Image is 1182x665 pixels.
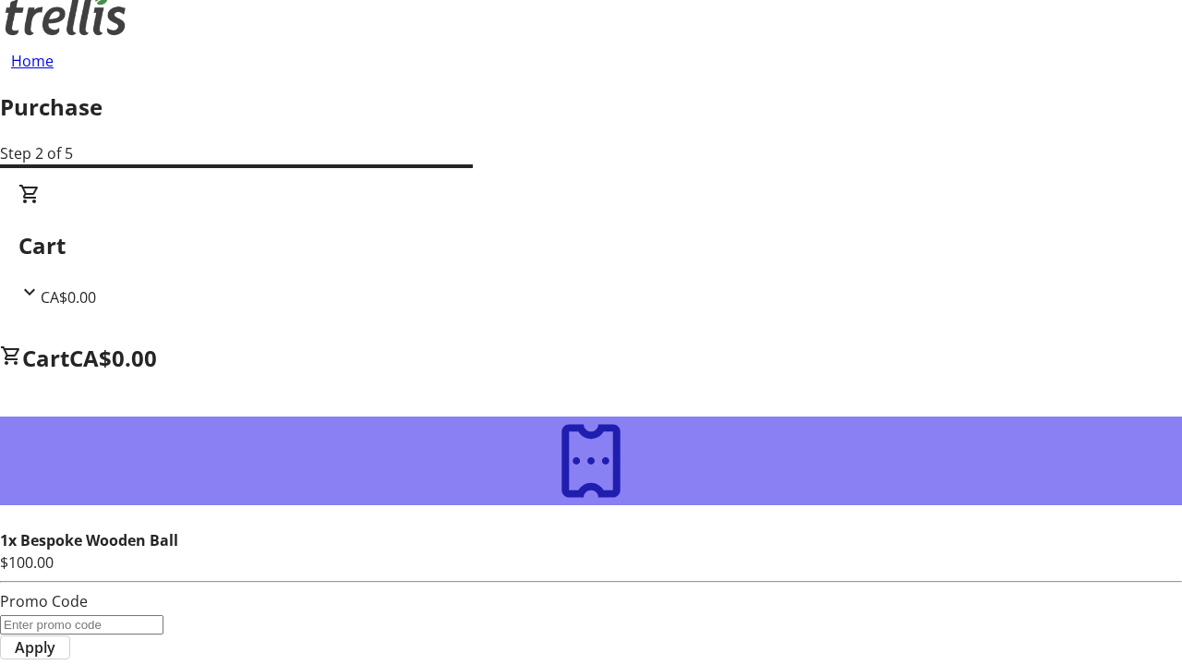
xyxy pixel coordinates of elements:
span: CA$0.00 [41,287,96,308]
span: Cart [22,343,69,373]
h2: Cart [18,229,1164,262]
div: CartCA$0.00 [18,183,1164,308]
span: CA$0.00 [69,343,157,373]
span: Apply [15,636,55,659]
